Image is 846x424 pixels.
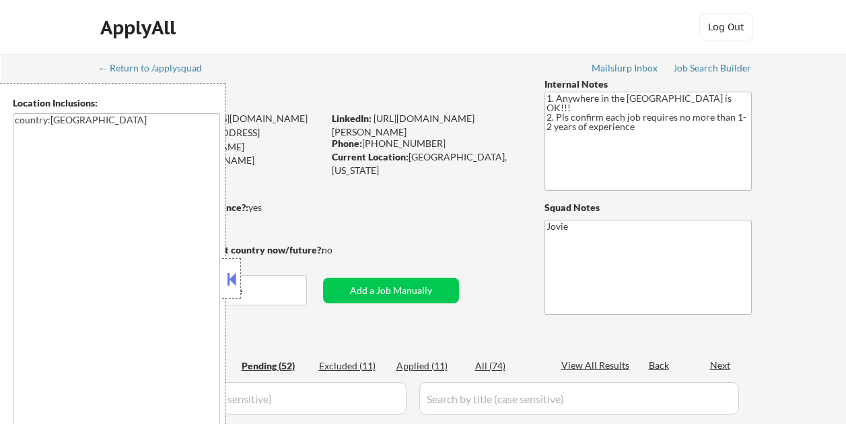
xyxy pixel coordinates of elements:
[98,63,215,76] a: ← Return to /applysquad
[592,63,659,73] div: Mailslurp Inbox
[561,359,633,372] div: View All Results
[544,78,752,91] div: Internal Notes
[332,113,372,124] strong: LinkedIn:
[319,359,386,373] div: Excluded (11)
[649,359,670,372] div: Back
[242,359,309,373] div: Pending (52)
[104,382,407,415] input: Search by company (case sensitive)
[544,201,752,214] div: Squad Notes
[710,359,732,372] div: Next
[396,359,464,373] div: Applied (11)
[592,63,659,76] a: Mailslurp Inbox
[322,243,360,257] div: no
[673,63,752,76] a: Job Search Builder
[332,151,409,162] strong: Current Location:
[419,382,739,415] input: Search by title (case sensitive)
[332,138,362,149] strong: Phone:
[332,150,522,177] div: [GEOGRAPHIC_DATA], [US_STATE]
[13,96,220,110] div: Location Inclusions:
[332,137,522,150] div: [PHONE_NUMBER]
[100,16,180,39] div: ApplyAll
[699,13,753,40] button: Log Out
[98,63,215,73] div: ← Return to /applysquad
[475,359,542,373] div: All (74)
[332,113,474,138] a: [URL][DOMAIN_NAME][PERSON_NAME]
[673,63,752,73] div: Job Search Builder
[323,278,459,303] button: Add a Job Manually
